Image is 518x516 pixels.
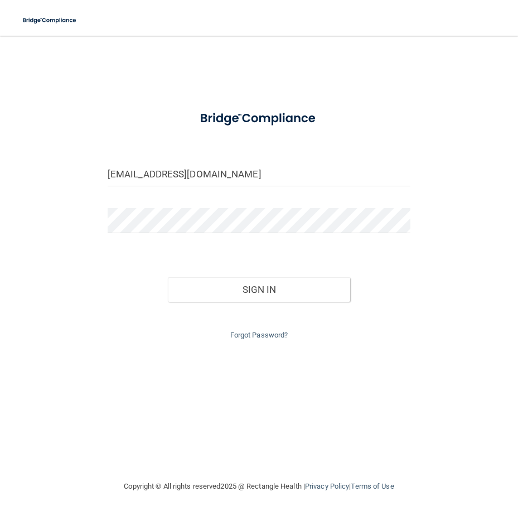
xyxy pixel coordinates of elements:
[17,9,83,32] img: bridge_compliance_login_screen.278c3ca4.svg
[230,331,288,339] a: Forgot Password?
[187,103,331,134] img: bridge_compliance_login_screen.278c3ca4.svg
[108,161,410,186] input: Email
[168,277,350,302] button: Sign In
[351,482,394,490] a: Terms of Use
[325,437,505,481] iframe: Drift Widget Chat Controller
[56,469,463,504] div: Copyright © All rights reserved 2025 @ Rectangle Health | |
[305,482,349,490] a: Privacy Policy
